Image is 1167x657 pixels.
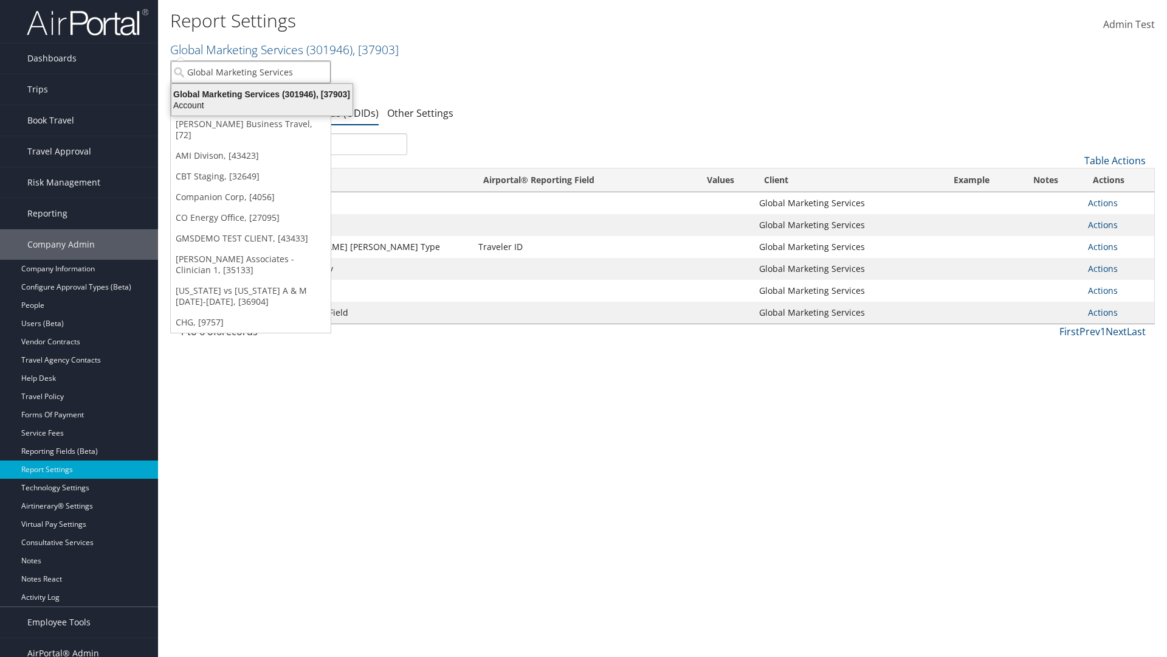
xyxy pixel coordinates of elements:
span: Employee Tools [27,607,91,638]
div: 1 to 6 of records [179,324,407,345]
a: Actions [1088,263,1118,274]
a: Global Marketing Services [170,41,399,58]
td: [PERSON_NAME] [PERSON_NAME] Type [274,236,472,258]
a: 1 [1100,325,1106,338]
span: Travel Approval [27,136,91,167]
th: Actions [1082,169,1154,192]
a: Next [1106,325,1127,338]
td: Global Marketing Services [753,192,943,214]
span: ( 301946 ) [306,41,353,58]
td: Test Report Field [274,302,472,324]
span: Trips [27,74,48,105]
img: airportal-logo.png [27,8,148,36]
td: Traveler ID [472,236,689,258]
th: Example [943,169,1022,192]
span: Reporting [27,198,67,229]
th: Notes [1022,169,1083,192]
td: Test [274,192,472,214]
a: [US_STATE] vs [US_STATE] A & M [DATE]-[DATE], [36904] [171,280,331,312]
a: Actions [1088,241,1118,252]
a: CO Energy Office, [27095] [171,207,331,228]
td: Temp [274,214,472,236]
a: CBT Staging, [32649] [171,166,331,187]
td: test currency [274,258,472,280]
span: Admin Test [1103,18,1155,31]
a: Last [1127,325,1146,338]
a: Companion Corp, [4056] [171,187,331,207]
a: Other Settings [387,106,453,120]
span: , [ 37903 ] [353,41,399,58]
a: GMSDEMO TEST CLIENT, [43433] [171,228,331,249]
h1: Report Settings [170,8,827,33]
td: Global Marketing Services [753,258,943,280]
td: Global Marketing Services [753,214,943,236]
th: Airportal&reg; Reporting Field [472,169,689,192]
a: Admin Test [1103,6,1155,44]
a: Actions [1088,285,1118,296]
th: Values [689,169,753,192]
span: Dashboards [27,43,77,74]
span: Company Admin [27,229,95,260]
div: Account [164,100,360,111]
div: Global Marketing Services (301946), [37903] [164,89,360,100]
a: Prev [1079,325,1100,338]
a: Actions [1088,219,1118,231]
td: Global Marketing Services [753,236,943,258]
input: Search Accounts [171,61,331,83]
a: Actions [1088,197,1118,209]
a: [PERSON_NAME] Business Travel, [72] [171,114,331,145]
td: Global Marketing Services [753,280,943,302]
a: Actions [1088,307,1118,318]
th: Name [274,169,472,192]
a: CHG, [9757] [171,312,331,333]
td: Global Marketing Services [753,302,943,324]
th: Client [753,169,943,192]
a: Table Actions [1084,154,1146,167]
span: Book Travel [27,105,74,136]
span: Risk Management [27,167,100,198]
td: xyz [274,280,472,302]
a: First [1059,325,1079,338]
a: [PERSON_NAME] Associates - Clinician 1, [35133] [171,249,331,280]
a: AMI Divison, [43423] [171,145,331,166]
